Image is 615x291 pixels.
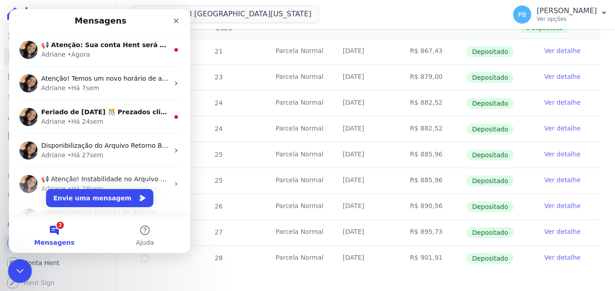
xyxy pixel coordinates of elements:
[544,150,581,159] a: Ver detalhe
[37,180,144,198] button: Envie uma mensagem
[332,39,399,64] td: [DATE]
[544,46,581,55] a: Ver detalhe
[4,67,112,85] a: Parcelas
[332,116,399,142] td: [DATE]
[265,39,332,64] td: Parcela Normal
[332,194,399,219] td: [DATE]
[466,150,514,160] span: Depositado
[466,227,514,238] span: Depositado
[466,72,514,83] span: Depositado
[544,124,581,133] a: Ver detalhe
[4,47,112,65] a: Contratos
[537,6,597,15] p: [PERSON_NAME]
[4,147,112,165] a: Transferências
[544,227,581,236] a: Ver detalhe
[4,234,112,252] a: Recebíveis
[10,166,29,184] img: Profile image for Adriane
[10,65,29,83] img: Profile image for Adriane
[544,72,581,81] a: Ver detalhe
[9,9,190,253] iframe: Intercom live chat
[8,259,32,283] iframe: Intercom live chat
[127,230,145,237] span: Ajuda
[265,91,332,116] td: Parcela Normal
[518,11,526,18] span: PB
[4,27,112,45] a: Visão Geral
[91,208,181,244] button: Ajuda
[214,73,223,81] span: 23
[214,151,223,158] span: 25
[399,39,466,64] td: R$ 867,43
[4,127,112,145] a: Minha Carteira
[466,175,514,186] span: Depositado
[25,230,66,237] span: Mensagens
[332,65,399,90] td: [DATE]
[130,5,319,23] button: Residencial [GEOGRAPHIC_DATA][US_STATE]
[58,108,94,117] div: • Há 24sem
[58,74,90,84] div: • Há 7sem
[265,246,332,271] td: Parcela Normal
[399,194,466,219] td: R$ 890,56
[4,187,112,205] a: Negativação
[10,32,29,50] img: Profile image for Adriane
[214,48,223,55] span: 21
[10,199,29,218] img: Profile image for Adriane
[58,141,94,151] div: • Há 27sem
[214,228,223,236] span: 27
[265,168,332,194] td: Parcela Normal
[537,15,597,23] p: Ver opções
[214,177,223,184] span: 25
[544,201,581,210] a: Ver detalhe
[4,87,112,105] a: Lotes
[399,65,466,90] td: R$ 879,00
[265,220,332,245] td: Parcela Normal
[544,253,581,262] a: Ver detalhe
[32,74,57,84] div: Adriane
[24,258,59,267] span: Conta Hent
[399,246,466,271] td: R$ 901,91
[399,168,466,194] td: R$ 885,96
[399,220,466,245] td: R$ 895,73
[265,194,332,219] td: Parcela Normal
[466,253,514,264] span: Depositado
[4,254,112,272] a: Conta Hent
[32,108,57,117] div: Adriane
[466,124,514,135] span: Depositado
[332,220,399,245] td: [DATE]
[332,142,399,168] td: [DATE]
[10,132,29,150] img: Profile image for Adriane
[332,246,399,271] td: [DATE]
[7,219,108,230] div: Plataformas
[32,175,57,184] div: Adriane
[466,46,514,57] span: Depositado
[32,41,57,50] div: Adriane
[265,142,332,168] td: Parcela Normal
[466,201,514,212] span: Depositado
[399,142,466,168] td: R$ 885,96
[332,168,399,194] td: [DATE]
[399,116,466,142] td: R$ 882,52
[332,91,399,116] td: [DATE]
[544,98,581,107] a: Ver detalhe
[544,175,581,184] a: Ver detalhe
[506,2,615,27] button: PB [PERSON_NAME] Ver opções
[4,167,112,185] a: Crédito
[141,255,149,262] input: Só é possível selecionar pagamentos em aberto
[58,175,94,184] div: • Há 28sem
[265,65,332,90] td: Parcela Normal
[214,203,223,210] span: 26
[58,41,81,50] div: • Agora
[10,99,29,117] img: Profile image for Adriane
[214,125,223,132] span: 24
[466,98,514,109] span: Depositado
[32,141,57,151] div: Adriane
[4,107,112,125] a: Clientes
[214,99,223,107] span: 24
[399,91,466,116] td: R$ 882,52
[214,254,223,262] span: 28
[265,116,332,142] td: Parcela Normal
